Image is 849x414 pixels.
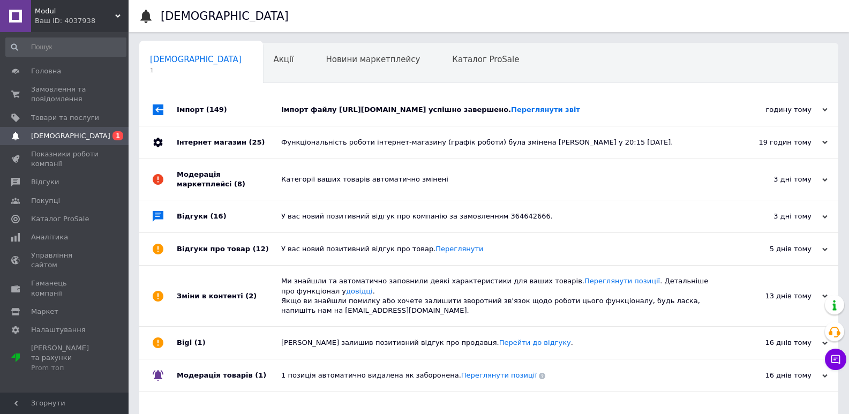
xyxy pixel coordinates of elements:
[326,55,420,64] span: Новини маркетплейсу
[177,94,281,126] div: Імпорт
[31,307,58,317] span: Маркет
[31,251,99,270] span: Управління сайтом
[177,159,281,200] div: Модерація маркетплейсі
[31,214,89,224] span: Каталог ProSale
[31,325,86,335] span: Налаштування
[281,371,720,380] div: 1 позиція автоматично видалена як заборонена.
[452,55,519,64] span: Каталог ProSale
[281,212,720,221] div: У вас новий позитивний відгук про компанію за замовленням 364642666.
[31,149,99,169] span: Показники роботи компанії
[5,37,126,57] input: Пошук
[31,66,61,76] span: Головна
[177,327,281,359] div: Bigl
[720,244,828,254] div: 5 днів тому
[249,138,265,146] span: (25)
[281,276,720,315] div: Ми знайшли та автоматично заповнили деякі характеристики для ваших товарів. . Детальніше про функ...
[35,6,115,16] span: Modul
[31,196,60,206] span: Покупці
[511,106,580,114] a: Переглянути звіт
[31,278,99,298] span: Гаманець компанії
[112,131,123,140] span: 1
[281,105,720,115] div: Імпорт файлу [URL][DOMAIN_NAME] успішно завершено.
[31,232,68,242] span: Аналітика
[825,349,846,370] button: Чат з покупцем
[31,177,59,187] span: Відгуки
[281,138,720,147] div: Функціональність роботи інтернет-магазину (графік роботи) була змінена [PERSON_NAME] у 20:15 [DATE].
[720,175,828,184] div: 3 дні тому
[177,126,281,159] div: Інтернет магазин
[150,66,242,74] span: 1
[31,113,99,123] span: Товари та послуги
[31,363,99,373] div: Prom топ
[435,245,483,253] a: Переглянути
[150,55,242,64] span: [DEMOGRAPHIC_DATA]
[31,343,99,373] span: [PERSON_NAME] та рахунки
[194,338,206,347] span: (1)
[274,55,294,64] span: Акції
[281,338,720,348] div: [PERSON_NAME] залишив позитивний відгук про продавця. .
[720,371,828,380] div: 16 днів тому
[177,359,281,392] div: Модерація товарів
[245,292,257,300] span: (2)
[234,180,245,188] span: (8)
[281,175,720,184] div: Категорії ваших товарів автоматично змінені
[499,338,571,347] a: Перейти до відгуку
[281,244,720,254] div: У вас новий позитивний відгук про товар.
[720,338,828,348] div: 16 днів тому
[35,16,129,26] div: Ваш ID: 4037938
[161,10,289,22] h1: [DEMOGRAPHIC_DATA]
[177,266,281,326] div: Зміни в контенті
[206,106,227,114] span: (149)
[720,212,828,221] div: 3 дні тому
[584,277,660,285] a: Переглянути позиції
[255,371,266,379] span: (1)
[211,212,227,220] span: (16)
[31,85,99,104] span: Замовлення та повідомлення
[720,105,828,115] div: годину тому
[177,200,281,232] div: Відгуки
[177,233,281,265] div: Відгуки про товар
[461,371,537,379] a: Переглянути позиції
[253,245,269,253] span: (12)
[720,138,828,147] div: 19 годин тому
[346,287,373,295] a: довідці
[31,131,110,141] span: [DEMOGRAPHIC_DATA]
[720,291,828,301] div: 13 днів тому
